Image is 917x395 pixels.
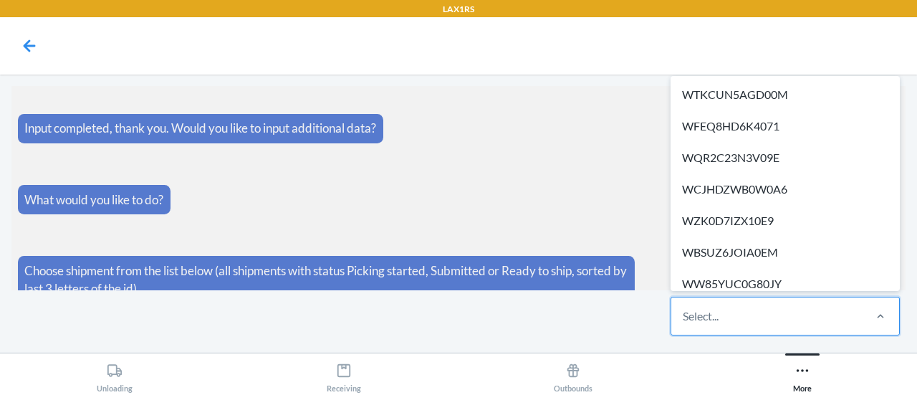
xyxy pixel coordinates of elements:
[673,79,897,110] div: WTKCUN5AGD00M
[24,191,163,209] p: What would you like to do?
[24,262,628,298] p: Choose shipment from the list below (all shipments with status Picking started, Submitted or Read...
[554,357,592,393] div: Outbounds
[688,353,917,393] button: More
[443,3,474,16] p: LAX1RS
[673,205,897,237] div: WZK0D7IZX10E9
[673,110,897,142] div: WFEQ8HD6K4071
[458,353,688,393] button: Outbounds
[673,142,897,173] div: WQR2C23N3V09E
[229,353,458,393] button: Receiving
[673,237,897,268] div: WBSUZ6JOIA0EM
[97,357,133,393] div: Unloading
[673,268,897,300] div: WW85YUC0G80JY
[793,357,812,393] div: More
[683,308,719,325] div: Select...
[327,357,361,393] div: Receiving
[24,119,376,138] p: Input completed, thank you. Would you like to input additional data?
[673,173,897,205] div: WCJHDZWB0W0A6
